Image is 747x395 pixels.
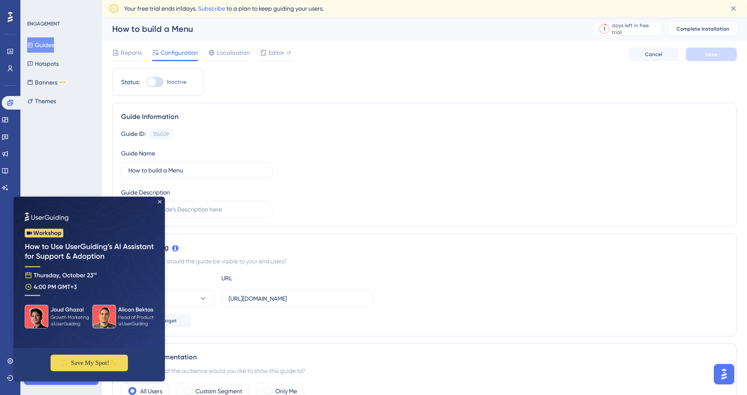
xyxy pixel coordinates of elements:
[217,48,250,58] span: Localization
[144,3,148,7] div: Close Preview
[27,93,56,109] button: Themes
[686,48,737,61] button: Save
[167,79,187,85] span: Inactive
[59,80,67,85] div: BETA
[27,20,59,27] div: ENGAGEMENT
[121,352,728,362] div: Audience Segmentation
[612,22,659,36] div: days left in free trial
[198,5,225,12] a: Subscribe
[27,75,67,90] button: BannersBETA
[121,48,142,58] span: Reports
[711,361,737,387] iframe: UserGuiding AI Assistant Launcher
[603,25,605,32] div: 1
[121,243,728,253] div: Page Targeting
[229,294,365,303] input: yourwebsite.com/path
[628,48,679,61] button: Cancel
[221,273,315,283] div: URL
[27,37,54,53] button: Guides
[37,158,114,175] button: ✨ Save My Spot!✨
[121,187,170,197] div: Guide Description
[669,22,737,36] button: Complete Installation
[128,205,265,214] input: Type your Guide’s Description here
[121,273,215,283] div: Choose A Rule
[128,166,265,175] input: Type your Guide’s Name here
[121,366,728,376] div: Which segment of the audience would you like to show this guide to?
[121,112,728,122] div: Guide Information
[269,48,284,58] span: Editor
[112,23,573,35] div: How to build a Menu
[124,3,324,14] span: Your free trial ends in 1 days. to a plan to keep guiding your users.
[676,25,729,32] span: Complete Installation
[161,48,198,58] span: Configuration
[121,290,215,307] button: equals
[153,131,169,138] div: 154029
[121,148,155,158] div: Guide Name
[645,51,662,58] span: Cancel
[705,51,717,58] span: Save
[27,56,59,71] button: Hotspots
[121,129,146,140] div: Guide ID:
[121,256,728,266] div: On which pages should the guide be visible to your end users?
[121,77,140,87] div: Status:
